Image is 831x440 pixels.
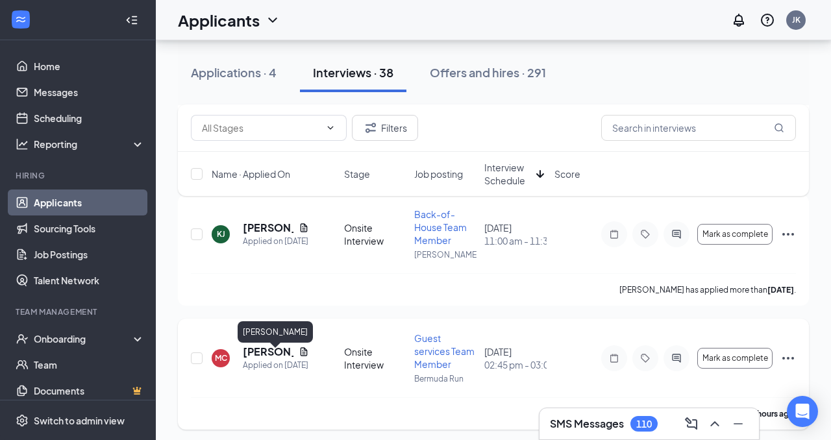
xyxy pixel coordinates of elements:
[344,221,406,247] div: Onsite Interview
[792,14,800,25] div: JK
[606,353,622,363] svg: Note
[414,249,477,260] p: [PERSON_NAME]
[484,221,547,247] div: [DATE]
[16,170,142,181] div: Hiring
[730,416,746,432] svg: Minimize
[532,166,548,182] svg: ArrowDown
[484,358,547,371] span: 02:45 pm - 03:00 pm
[34,378,145,404] a: DocumentsCrown
[34,53,145,79] a: Home
[787,396,818,427] div: Open Intercom Messenger
[243,235,309,248] div: Applied on [DATE]
[178,9,260,31] h1: Applicants
[619,284,796,295] p: [PERSON_NAME] has applied more than .
[484,234,547,247] span: 11:00 am - 11:30 am
[638,229,653,239] svg: Tag
[16,414,29,427] svg: Settings
[16,306,142,317] div: Team Management
[34,414,125,427] div: Switch to admin view
[414,167,463,180] span: Job posting
[731,12,747,28] svg: Notifications
[774,123,784,133] svg: MagnifyingGlass
[299,347,309,357] svg: Document
[430,64,546,80] div: Offers and hires · 291
[681,413,702,434] button: ComposeMessage
[16,332,29,345] svg: UserCheck
[601,115,796,141] input: Search in interviews
[16,138,29,151] svg: Analysis
[697,224,773,245] button: Mark as complete
[780,226,796,242] svg: Ellipses
[414,373,477,384] p: Bermuda Run
[707,416,723,432] svg: ChevronUp
[238,321,313,343] div: [PERSON_NAME]
[243,345,293,359] h5: [PERSON_NAME]
[34,138,145,151] div: Reporting
[265,12,280,28] svg: ChevronDown
[125,14,138,27] svg: Collapse
[202,121,320,135] input: All Stages
[484,161,531,187] span: Interview Schedule
[34,79,145,105] a: Messages
[728,413,749,434] button: Minimize
[636,419,652,430] div: 110
[550,417,624,431] h3: SMS Messages
[34,332,134,345] div: Onboarding
[760,12,775,28] svg: QuestionInfo
[702,230,768,239] span: Mark as complete
[704,413,725,434] button: ChevronUp
[215,352,227,363] div: MC
[344,345,406,371] div: Onsite Interview
[638,353,653,363] svg: Tag
[363,120,378,136] svg: Filter
[747,409,794,419] b: 19 hours ago
[34,241,145,267] a: Job Postings
[344,167,370,180] span: Stage
[191,64,277,80] div: Applications · 4
[34,105,145,131] a: Scheduling
[243,221,293,235] h5: [PERSON_NAME]
[299,223,309,233] svg: Document
[34,267,145,293] a: Talent Network
[606,229,622,239] svg: Note
[212,167,290,180] span: Name · Applied On
[414,208,467,246] span: Back-of-House Team Member
[243,359,309,372] div: Applied on [DATE]
[313,64,393,80] div: Interviews · 38
[325,123,336,133] svg: ChevronDown
[767,285,794,295] b: [DATE]
[484,345,547,371] div: [DATE]
[780,350,796,366] svg: Ellipses
[669,229,684,239] svg: ActiveChat
[352,115,418,141] button: Filter Filters
[702,354,768,363] span: Mark as complete
[684,416,699,432] svg: ComposeMessage
[554,167,580,180] span: Score
[414,332,475,370] span: Guest services Team Member
[34,189,145,215] a: Applicants
[217,228,225,239] div: KJ
[14,13,27,26] svg: WorkstreamLogo
[697,348,773,369] button: Mark as complete
[34,352,145,378] a: Team
[669,353,684,363] svg: ActiveChat
[34,215,145,241] a: Sourcing Tools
